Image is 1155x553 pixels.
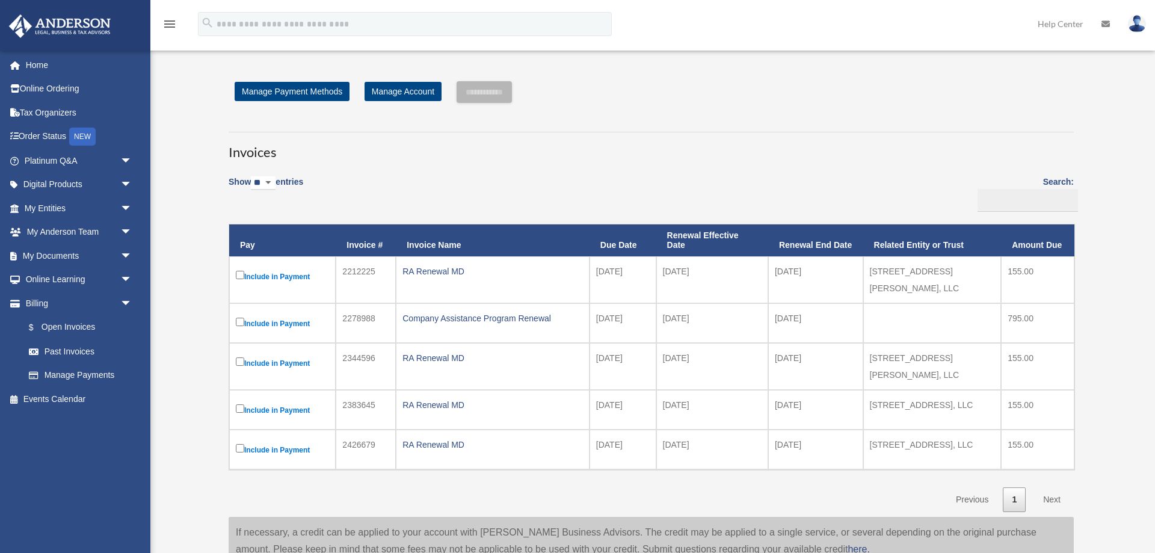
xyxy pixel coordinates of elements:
[863,224,1002,257] th: Related Entity or Trust: activate to sort column ascending
[229,132,1074,162] h3: Invoices
[402,310,583,327] div: Company Assistance Program Renewal
[17,315,138,340] a: $Open Invoices
[162,21,177,31] a: menu
[656,303,768,343] td: [DATE]
[863,390,1002,430] td: [STREET_ADDRESS], LLC
[8,149,150,173] a: Platinum Q&Aarrow_drop_down
[768,303,863,343] td: [DATE]
[162,17,177,31] i: menu
[1001,343,1074,390] td: 155.00
[35,320,42,335] span: $
[236,442,329,457] label: Include in Payment
[1001,430,1074,469] td: 155.00
[17,339,144,363] a: Past Invoices
[8,220,150,244] a: My Anderson Teamarrow_drop_down
[365,82,442,101] a: Manage Account
[656,390,768,430] td: [DATE]
[336,390,396,430] td: 2383645
[8,53,150,77] a: Home
[402,436,583,453] div: RA Renewal MD
[120,196,144,221] span: arrow_drop_down
[1003,487,1026,512] a: 1
[236,357,244,366] input: Include in Payment
[1001,390,1074,430] td: 155.00
[120,173,144,197] span: arrow_drop_down
[120,268,144,292] span: arrow_drop_down
[236,318,244,326] input: Include in Payment
[69,128,96,146] div: NEW
[656,430,768,469] td: [DATE]
[235,82,350,101] a: Manage Payment Methods
[402,263,583,280] div: RA Renewal MD
[120,291,144,316] span: arrow_drop_down
[768,224,863,257] th: Renewal End Date: activate to sort column ascending
[5,14,114,38] img: Anderson Advisors Platinum Portal
[768,256,863,303] td: [DATE]
[978,189,1078,212] input: Search:
[1001,224,1074,257] th: Amount Due: activate to sort column ascending
[8,387,150,411] a: Events Calendar
[201,16,214,29] i: search
[947,487,997,512] a: Previous
[768,390,863,430] td: [DATE]
[1034,487,1070,512] a: Next
[336,303,396,343] td: 2278988
[120,220,144,245] span: arrow_drop_down
[1001,303,1074,343] td: 795.00
[336,430,396,469] td: 2426679
[229,175,303,202] label: Show entries
[863,343,1002,390] td: [STREET_ADDRESS][PERSON_NAME], LLC
[120,149,144,173] span: arrow_drop_down
[656,343,768,390] td: [DATE]
[236,444,244,453] input: Include in Payment
[8,125,150,149] a: Order StatusNEW
[236,315,329,331] label: Include in Payment
[656,256,768,303] td: [DATE]
[8,100,150,125] a: Tax Organizers
[17,363,144,388] a: Manage Payments
[8,77,150,101] a: Online Ordering
[8,268,150,292] a: Online Learningarrow_drop_down
[590,303,656,343] td: [DATE]
[590,430,656,469] td: [DATE]
[863,430,1002,469] td: [STREET_ADDRESS], LLC
[1001,256,1074,303] td: 155.00
[768,430,863,469] td: [DATE]
[236,268,329,284] label: Include in Payment
[590,256,656,303] td: [DATE]
[8,173,150,197] a: Digital Productsarrow_drop_down
[590,224,656,257] th: Due Date: activate to sort column ascending
[120,244,144,268] span: arrow_drop_down
[236,271,244,279] input: Include in Payment
[863,256,1002,303] td: [STREET_ADDRESS][PERSON_NAME], LLC
[8,244,150,268] a: My Documentsarrow_drop_down
[768,343,863,390] td: [DATE]
[251,176,276,190] select: Showentries
[8,291,144,315] a: Billingarrow_drop_down
[590,390,656,430] td: [DATE]
[336,256,396,303] td: 2212225
[402,397,583,413] div: RA Renewal MD
[396,224,590,257] th: Invoice Name: activate to sort column ascending
[336,343,396,390] td: 2344596
[236,402,329,418] label: Include in Payment
[236,355,329,371] label: Include in Payment
[590,343,656,390] td: [DATE]
[8,196,150,220] a: My Entitiesarrow_drop_down
[402,350,583,366] div: RA Renewal MD
[656,224,768,257] th: Renewal Effective Date: activate to sort column ascending
[973,175,1074,212] label: Search:
[1128,15,1146,32] img: User Pic
[229,224,336,257] th: Pay: activate to sort column descending
[236,404,244,413] input: Include in Payment
[336,224,396,257] th: Invoice #: activate to sort column ascending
